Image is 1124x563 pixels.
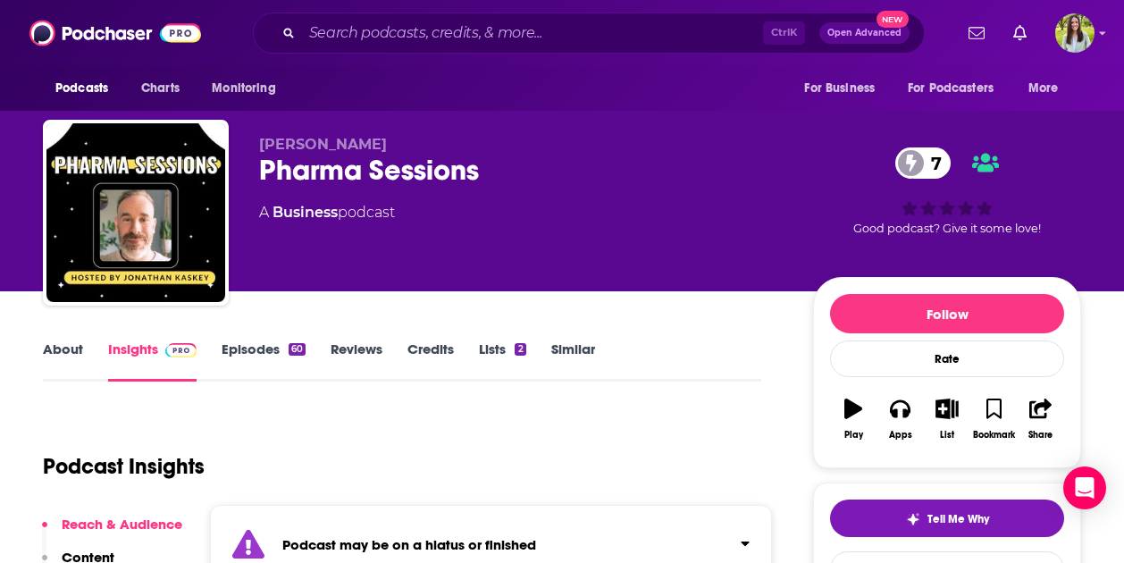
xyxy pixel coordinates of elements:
span: Open Advanced [827,29,902,38]
a: InsightsPodchaser Pro [108,340,197,382]
div: Open Intercom Messenger [1063,466,1106,509]
div: Bookmark [973,430,1015,441]
a: Podchaser is the world’s best podcast database and search engine – powering discovery for listene... [7,39,260,103]
span: Tell Me Why [927,512,989,526]
div: Share [1028,430,1053,441]
div: 60 [289,343,306,356]
button: Reach & Audience [42,516,182,549]
span: [PERSON_NAME] [259,136,387,153]
span: Monitoring [212,76,275,101]
button: Follow [830,294,1064,333]
strong: Podcast may be on a hiatus or finished [282,536,536,553]
span: Good podcast? Give it some love! [853,222,1041,235]
a: Reviews [331,340,382,382]
a: Show notifications dropdown [961,18,992,48]
span: Ctrl K [763,21,805,45]
img: Pharma Sessions [46,123,225,302]
button: Open AdvancedNew [819,22,910,44]
a: Similar [551,340,595,382]
span: For Podcasters [908,76,994,101]
img: Podchaser Pro [165,343,197,357]
button: open menu [792,71,897,105]
button: open menu [43,71,131,105]
img: tell me why sparkle [906,512,920,526]
a: Explore the world’s largest selection of podcasts by categories, demographics, ratings, reviews, ... [7,104,256,167]
a: Business [273,204,338,221]
p: Reach & Audience [62,516,182,533]
h1: Podcast Insights [43,453,205,480]
a: Episodes60 [222,340,306,382]
button: Play [830,387,877,451]
div: Search podcasts, credits, & more... [253,13,925,54]
button: Share [1018,387,1064,451]
button: open menu [199,71,298,105]
input: Search podcasts, credits, & more... [302,19,763,47]
div: Apps [889,430,912,441]
span: Podcasts [55,76,108,101]
button: List [924,387,970,451]
button: open menu [1016,71,1081,105]
img: Podchaser - Follow, Share and Rate Podcasts [29,16,201,50]
span: 7 [913,147,951,179]
button: Bookmark [970,387,1017,451]
a: Charts [130,71,190,105]
span: For Business [804,76,875,101]
img: User Profile [1055,13,1095,53]
a: Show notifications dropdown [1006,18,1034,48]
a: Lists2 [479,340,525,382]
a: 7 [895,147,951,179]
div: Rate [830,340,1064,377]
div: Play [844,430,863,441]
a: Back to Top [27,23,96,38]
a: Credits [407,340,454,382]
button: open menu [896,71,1019,105]
span: New [877,11,909,28]
button: Show profile menu [1055,13,1095,53]
div: 7Good podcast? Give it some love! [813,136,1081,247]
div: A podcast [259,202,395,223]
button: Apps [877,387,923,451]
button: tell me why sparkleTell Me Why [830,500,1064,537]
span: Charts [141,76,180,101]
div: 2 [515,343,525,356]
div: List [940,430,954,441]
span: Logged in as meaghanyoungblood [1055,13,1095,53]
div: Outline [7,7,261,23]
a: About [43,340,83,382]
span: More [1028,76,1059,101]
